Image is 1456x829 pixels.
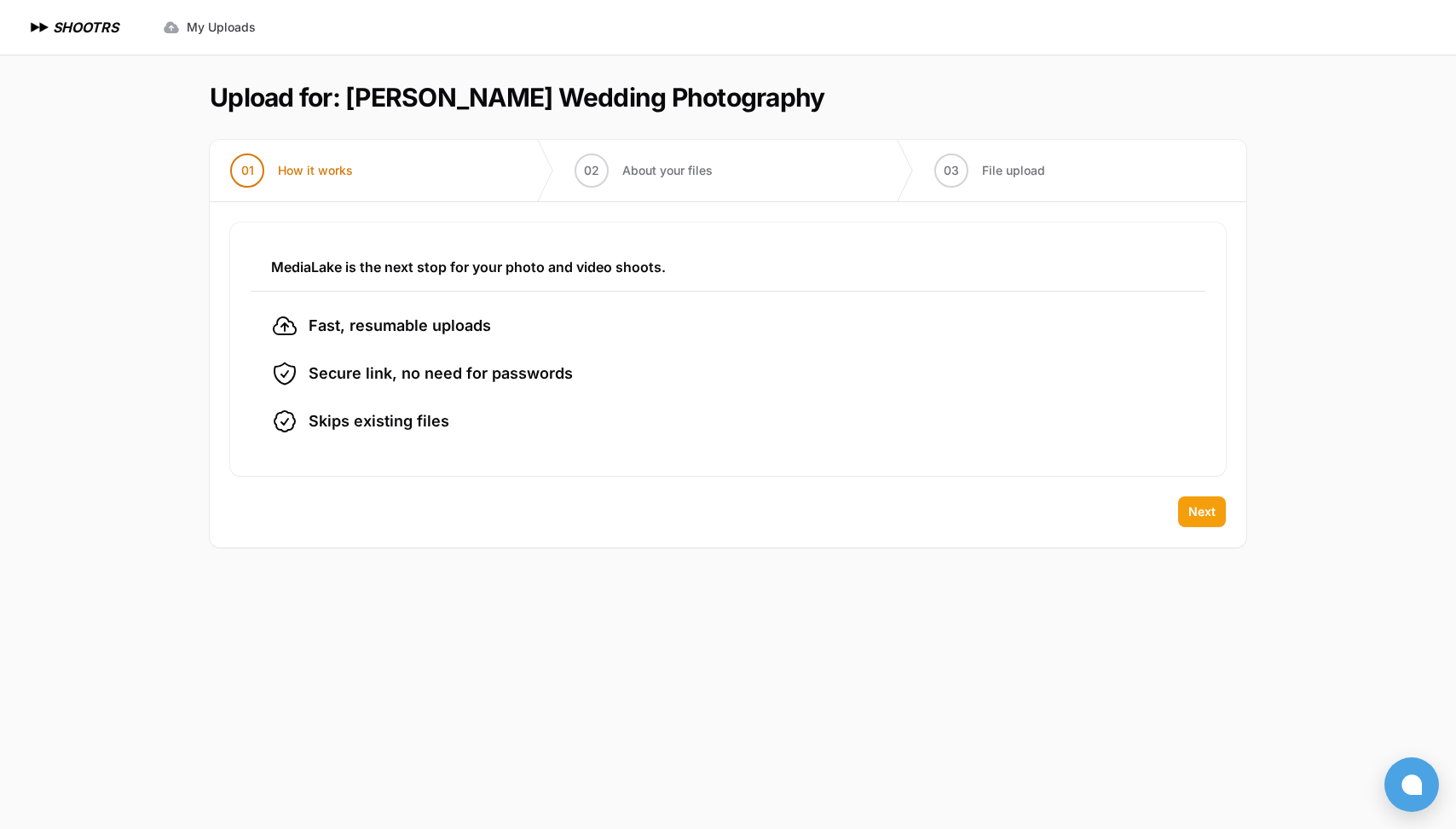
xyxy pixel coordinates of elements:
button: 02 About your files [554,140,733,201]
button: Open chat window [1384,757,1439,812]
span: 02 [584,162,599,179]
img: SHOOTRS [27,17,53,38]
span: How it works [278,162,353,179]
h1: SHOOTRS [53,17,118,38]
div: v 4.0.25 [48,27,84,41]
span: Secure link, no need for passwords [309,362,573,386]
button: 01 How it works [210,140,373,201]
div: Domain: [DOMAIN_NAME] [44,44,188,58]
button: Next [1178,496,1226,527]
h1: Upload for: [PERSON_NAME] Wedding Photography [210,82,824,113]
span: Next [1188,503,1216,520]
a: My Uploads [153,12,266,43]
span: My Uploads [187,19,256,36]
span: 01 [241,162,254,179]
img: tab_keywords_by_traffic_grey.svg [170,99,183,113]
div: Keywords by Traffic [188,101,287,112]
div: Domain Overview [65,101,153,112]
img: website_grey.svg [27,44,41,58]
span: Skips existing files [309,409,449,433]
button: 03 File upload [914,140,1066,201]
a: SHOOTRS SHOOTRS [27,17,118,38]
h3: MediaLake is the next stop for your photo and video shoots. [271,257,1185,277]
span: Fast, resumable uploads [309,314,491,338]
span: About your files [622,162,713,179]
span: File upload [982,162,1045,179]
img: logo_orange.svg [27,27,41,41]
img: tab_domain_overview_orange.svg [46,99,60,113]
span: 03 [944,162,959,179]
